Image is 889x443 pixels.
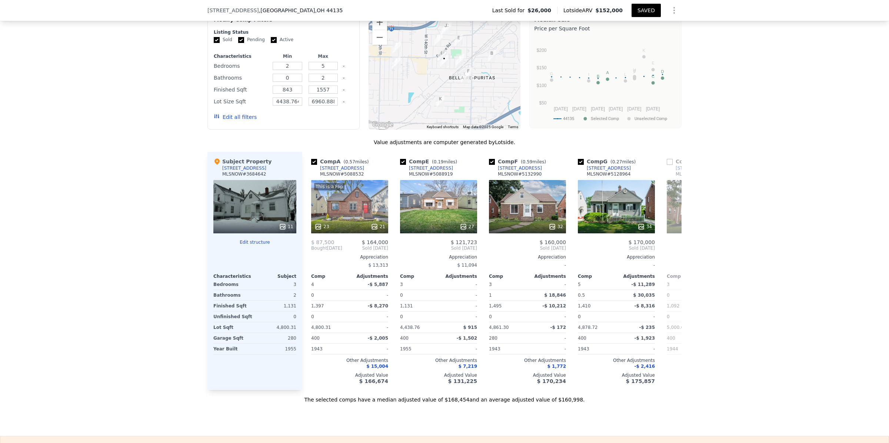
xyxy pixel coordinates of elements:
span: 1,131 [400,303,413,309]
div: Bedrooms [214,61,268,71]
div: Characteristics [213,273,255,279]
div: [STREET_ADDRESS] [498,165,542,171]
text: 44135 [563,116,574,121]
button: Clear [342,77,345,80]
span: 0 [311,314,314,319]
div: Lot Size Sqft [214,96,268,107]
text: [DATE] [554,106,568,111]
button: Clear [342,89,345,91]
div: - [440,344,477,354]
text: I [588,72,589,77]
div: Subject Property [213,158,272,165]
span: $ 164,000 [362,239,388,245]
div: 11 [279,223,293,230]
text: A [606,70,609,75]
span: Lotside ARV [563,7,595,14]
div: Comp [311,273,350,279]
span: -$ 8,316 [635,303,655,309]
div: 1944 [667,344,704,354]
text: [DATE] [646,106,660,111]
span: , OH 44135 [315,7,343,13]
span: -$ 8,270 [368,303,388,309]
div: 13304 Gilmore Ave [452,31,466,50]
span: 0 [489,314,492,319]
span: $ 121,723 [451,239,477,245]
div: - [351,344,388,354]
span: 5 [578,282,581,287]
div: - [529,312,566,322]
span: 3 [489,282,492,287]
div: 4496 W 136th St [437,52,451,70]
a: [STREET_ADDRESS] [400,165,453,171]
text: K [643,48,646,53]
button: Edit all filters [214,113,257,121]
span: Sold [DATE] [578,245,655,251]
div: Other Adjustments [489,357,566,363]
div: - [351,290,388,300]
text: $50 [539,100,547,106]
div: 34 [637,223,652,230]
div: Comp [667,273,705,279]
div: The selected comps have a median adjusted value of $168,454 and an average adjusted value of $160... [207,390,682,403]
span: 4 [311,282,314,287]
div: 4461 W 137th St [434,46,449,65]
div: Adjustments [616,273,655,279]
div: Comp G [578,158,639,165]
span: $ 11,094 [457,263,477,268]
input: Pending [238,37,244,43]
div: - [529,344,566,354]
label: Active [271,37,293,43]
span: 3 [400,282,403,287]
div: Price per Square Foot [534,23,677,34]
div: 2 [256,290,296,300]
text: $150 [537,65,547,70]
text: C [652,74,655,79]
div: 0 [400,290,437,300]
a: Terms (opens in new tab) [508,125,518,129]
text: [DATE] [609,106,623,111]
span: $ 1,772 [547,364,566,369]
div: 13017 Wilton Ave [461,64,475,83]
text: [DATE] [627,106,642,111]
button: Clear [342,100,345,103]
button: Edit structure [213,239,296,245]
div: 280 [256,333,296,343]
div: MLSNOW # 5132990 [498,171,542,177]
div: 0 [256,312,296,322]
div: Bathrooms [214,73,268,83]
div: Comp E [400,158,460,165]
a: [STREET_ADDRESS][PERSON_NAME] [667,165,753,171]
div: 0 [311,290,348,300]
span: $ 18,846 [544,293,566,298]
span: $ 170,000 [629,239,655,245]
div: 1 [489,290,526,300]
div: [STREET_ADDRESS] [587,165,631,171]
div: - [529,333,566,343]
a: [STREET_ADDRESS] [489,165,542,171]
div: 1943 [311,344,348,354]
span: Sold [DATE] [667,245,744,251]
button: Show Options [667,3,682,18]
span: Map data ©2025 Google [463,125,503,129]
button: SAVED [632,4,661,17]
div: Bedrooms [213,279,253,290]
div: - [440,301,477,311]
span: 400 [400,336,409,341]
span: 4,800.31 [311,325,331,330]
span: 4,438.76 [400,325,420,330]
div: 23 [314,223,329,230]
div: Other Adjustments [311,357,388,363]
span: 0.27 [612,159,622,164]
span: 400 [311,336,320,341]
div: Listing Status [214,29,353,35]
text: Selected Comp [591,116,619,121]
span: $ 7,219 [459,364,477,369]
div: 1955 [256,344,296,354]
text: B [597,74,599,79]
text: L [625,72,627,77]
div: Appreciation [667,254,744,260]
div: Other Adjustments [667,357,744,363]
img: Google [370,120,395,130]
div: Adjusted Value [400,372,477,378]
span: 1,397 [311,303,324,309]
